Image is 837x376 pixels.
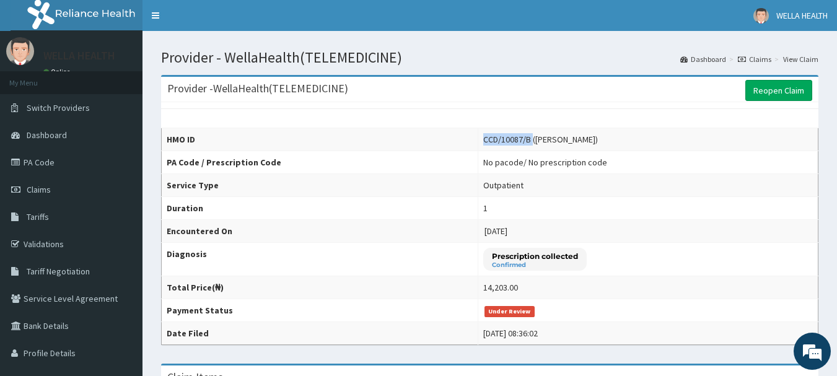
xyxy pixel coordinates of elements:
a: View Claim [783,54,818,64]
a: Dashboard [680,54,726,64]
div: [DATE] 08:36:02 [483,327,538,339]
img: User Image [753,8,769,24]
span: WELLA HEALTH [776,10,828,21]
th: Date Filed [162,322,478,345]
th: Encountered On [162,220,478,243]
div: 14,203.00 [483,281,518,294]
th: Duration [162,197,478,220]
img: d_794563401_company_1708531726252_794563401 [23,62,50,93]
span: Switch Providers [27,102,90,113]
a: Online [43,68,73,76]
span: Under Review [484,306,535,317]
th: PA Code / Prescription Code [162,151,478,174]
a: Claims [738,54,771,64]
th: Total Price(₦) [162,276,478,299]
span: Dashboard [27,129,67,141]
textarea: Type your message and hit 'Enter' [6,247,236,291]
h1: Provider - WellaHealth(TELEMEDICINE) [161,50,818,66]
h3: Provider - WellaHealth(TELEMEDICINE) [167,83,348,94]
small: Confirmed [492,262,578,268]
div: No pacode / No prescription code [483,156,607,168]
div: 1 [483,202,488,214]
div: CCD/10087/B ([PERSON_NAME]) [483,133,598,146]
div: Chat with us now [64,69,208,85]
th: Diagnosis [162,243,478,276]
img: User Image [6,37,34,65]
div: Minimize live chat window [203,6,233,36]
span: Tariffs [27,211,49,222]
div: Outpatient [483,179,524,191]
p: WELLA HEALTH [43,50,115,61]
span: Claims [27,184,51,195]
span: We're online! [72,110,171,235]
th: Service Type [162,174,478,197]
a: Reopen Claim [745,80,812,101]
th: HMO ID [162,128,478,151]
span: [DATE] [484,225,507,237]
p: Prescription collected [492,251,578,261]
th: Payment Status [162,299,478,322]
span: Tariff Negotiation [27,266,90,277]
